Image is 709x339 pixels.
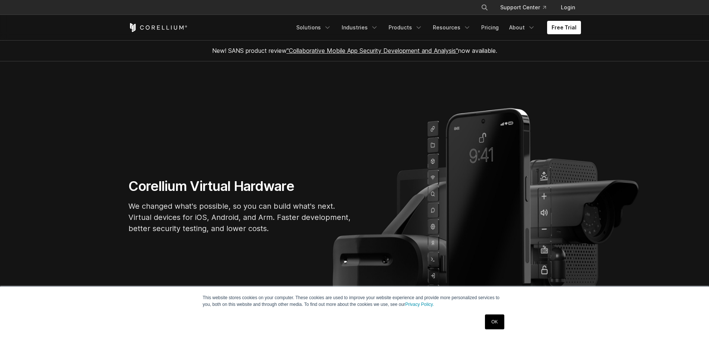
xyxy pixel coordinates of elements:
a: Corellium Home [128,23,188,32]
a: Pricing [477,21,503,34]
a: Products [384,21,427,34]
p: We changed what's possible, so you can build what's next. Virtual devices for iOS, Android, and A... [128,201,352,234]
a: Resources [428,21,475,34]
h1: Corellium Virtual Hardware [128,178,352,195]
a: Solutions [292,21,336,34]
a: OK [485,314,504,329]
button: Search [478,1,491,14]
div: Navigation Menu [292,21,581,34]
a: Support Center [494,1,552,14]
a: Free Trial [547,21,581,34]
a: Privacy Policy. [405,302,434,307]
a: "Collaborative Mobile App Security Development and Analysis" [287,47,458,54]
p: This website stores cookies on your computer. These cookies are used to improve your website expe... [203,294,507,308]
div: Navigation Menu [472,1,581,14]
a: Industries [337,21,383,34]
span: New! SANS product review now available. [212,47,497,54]
a: Login [555,1,581,14]
a: About [505,21,540,34]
